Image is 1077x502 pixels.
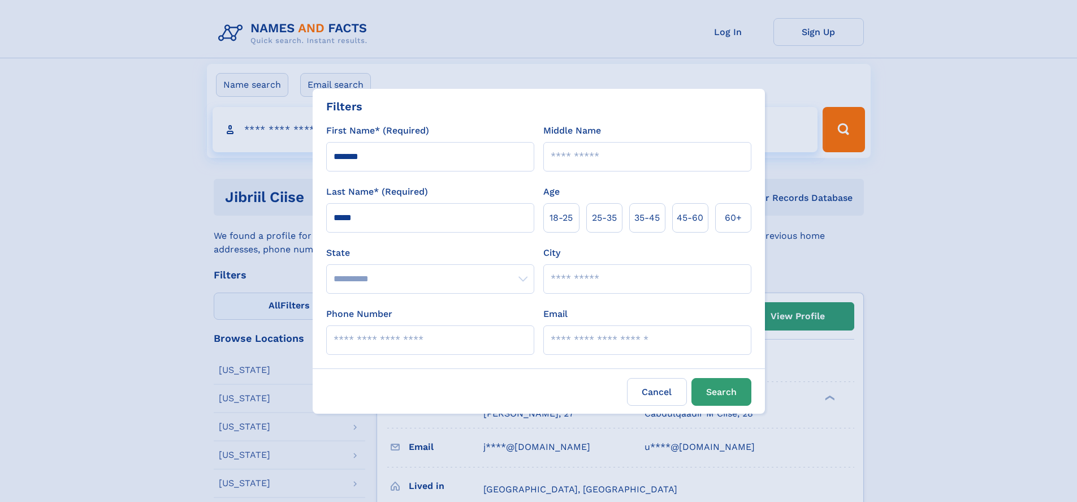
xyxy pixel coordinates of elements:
[691,378,751,406] button: Search
[326,185,428,199] label: Last Name* (Required)
[326,124,429,138] label: First Name* (Required)
[677,211,703,225] span: 45‑60
[592,211,617,225] span: 25‑35
[550,211,573,225] span: 18‑25
[326,98,362,115] div: Filters
[543,307,568,321] label: Email
[543,246,560,260] label: City
[634,211,660,225] span: 35‑45
[725,211,742,225] span: 60+
[543,124,601,138] label: Middle Name
[326,307,392,321] label: Phone Number
[326,246,534,260] label: State
[543,185,560,199] label: Age
[627,378,687,406] label: Cancel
